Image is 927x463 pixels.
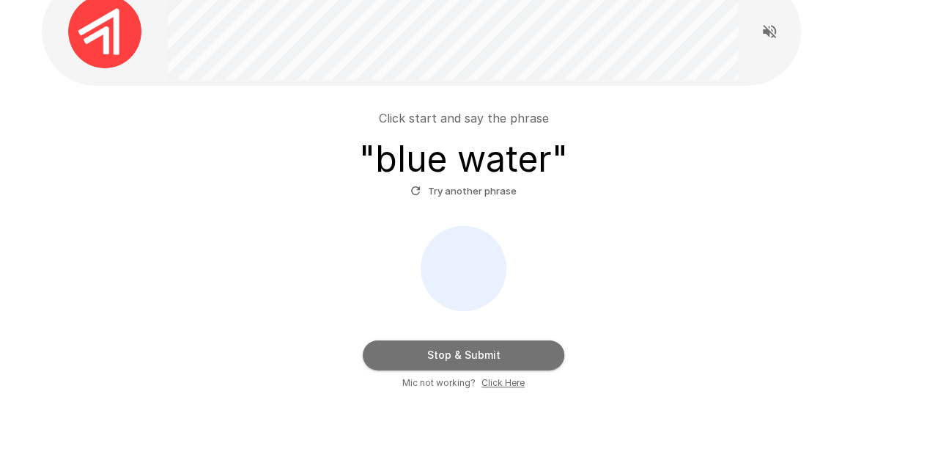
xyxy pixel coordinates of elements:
[402,376,476,390] span: Mic not working?
[407,180,520,203] button: Try another phrase
[755,17,784,46] button: Read questions aloud
[363,340,564,370] button: Stop & Submit
[481,377,525,388] u: Click Here
[359,139,568,180] h3: " blue water "
[379,109,549,127] p: Click start and say the phrase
